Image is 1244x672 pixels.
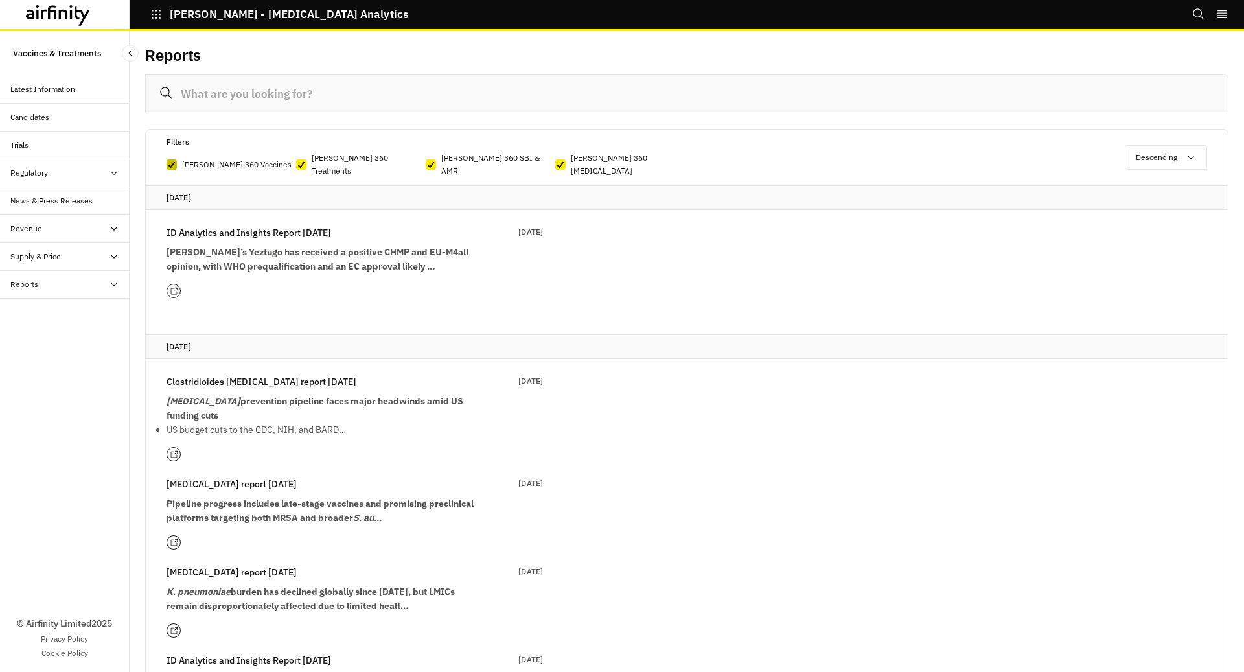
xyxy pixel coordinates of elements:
[518,653,543,666] p: [DATE]
[1125,145,1207,170] button: Descending
[167,375,356,389] p: Clostridioides [MEDICAL_DATA] report [DATE]
[167,395,240,407] em: [MEDICAL_DATA]
[10,111,49,123] div: Candidates
[10,139,29,151] div: Trials
[150,3,408,25] button: [PERSON_NAME] - [MEDICAL_DATA] Analytics
[167,653,331,667] p: ID Analytics and Insights Report [DATE]
[353,512,382,524] em: S. au…
[167,135,189,149] p: Filters
[10,195,93,207] div: News & Press Releases
[41,633,88,645] a: Privacy Policy
[10,84,75,95] div: Latest Information
[167,477,297,491] p: [MEDICAL_DATA] report [DATE]
[13,41,101,65] p: Vaccines & Treatments
[571,152,685,178] p: [PERSON_NAME] 360 [MEDICAL_DATA]
[167,226,331,240] p: ID Analytics and Insights Report [DATE]
[145,74,1228,113] input: What are you looking for?
[518,565,543,578] p: [DATE]
[167,498,474,524] strong: Pipeline progress includes late-stage vaccines and promising preclinical platforms targeting both...
[518,226,543,238] p: [DATE]
[167,565,297,579] p: [MEDICAL_DATA] report [DATE]
[41,647,88,659] a: Cookie Policy
[17,617,112,631] p: © Airfinity Limited 2025
[518,375,543,388] p: [DATE]
[167,423,478,437] p: US budget cuts to the CDC, NIH, and BARD…
[312,152,426,178] p: [PERSON_NAME] 360 Treatments
[122,45,139,62] button: Close Sidebar
[10,223,42,235] div: Revenue
[518,477,543,490] p: [DATE]
[1192,3,1205,25] button: Search
[145,46,201,65] h2: Reports
[10,167,48,179] div: Regulatory
[182,158,292,171] p: [PERSON_NAME] 360 Vaccines
[10,251,61,262] div: Supply & Price
[167,586,455,612] strong: burden has declined globally since [DATE], but LMICs remain disproportionately affected due to li...
[441,152,555,178] p: [PERSON_NAME] 360 SBI & AMR
[167,586,231,597] em: K. pneumoniae
[170,8,408,20] p: [PERSON_NAME] - [MEDICAL_DATA] Analytics
[167,246,468,272] strong: [PERSON_NAME]’s Yeztugo has received a positive CHMP and EU-M4all opinion, with WHO prequalificat...
[10,279,38,290] div: Reports
[167,395,463,421] strong: prevention pipeline faces major headwinds amid US funding cuts
[167,340,1207,353] p: [DATE]
[167,191,1207,204] p: [DATE]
